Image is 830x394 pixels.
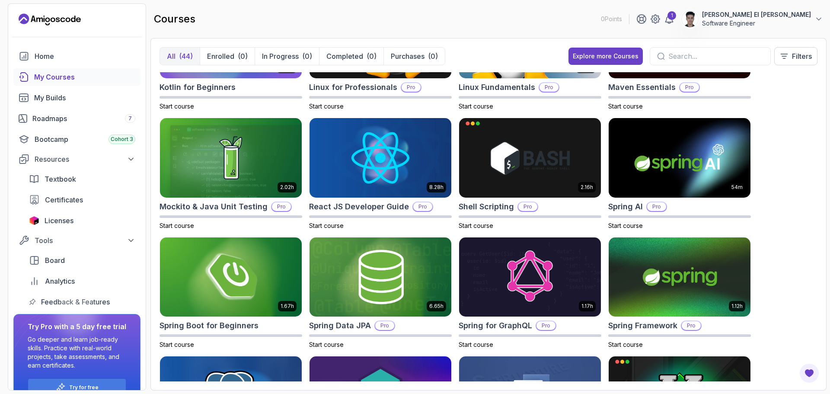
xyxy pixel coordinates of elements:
button: All(44) [160,48,200,65]
p: Enrolled [207,51,234,61]
div: (0) [302,51,312,61]
p: Pro [375,321,394,330]
img: user profile image [682,11,698,27]
span: 7 [128,115,132,122]
button: Enrolled(0) [200,48,255,65]
img: Mockito & Java Unit Testing card [160,118,302,198]
h2: Shell Scripting [459,201,514,213]
span: Feedback & Features [41,297,110,307]
div: My Builds [34,93,135,103]
h2: Linux Fundamentals [459,81,535,93]
p: Pro [539,83,559,92]
span: Start course [309,222,344,229]
a: Try for free [69,384,99,391]
button: Explore more Courses [568,48,643,65]
p: 2.16h [581,184,593,191]
span: Analytics [45,276,75,286]
span: Start course [608,222,643,229]
span: Start course [459,222,493,229]
img: Shell Scripting card [459,118,601,198]
a: feedback [24,293,140,311]
button: Resources [13,151,140,167]
input: Search... [668,51,763,61]
button: user profile image[PERSON_NAME] El [PERSON_NAME]Software Engineer [681,10,823,28]
h2: React JS Developer Guide [309,201,409,213]
div: Explore more Courses [573,52,638,61]
p: Pro [680,83,699,92]
div: (0) [367,51,377,61]
a: roadmaps [13,110,140,127]
p: 0 Points [601,15,622,23]
div: Resources [35,154,135,164]
p: Pro [402,83,421,92]
span: Textbook [45,174,76,184]
img: Spring AI card [609,118,750,198]
p: Pro [413,202,432,211]
span: Start course [608,341,643,348]
button: In Progress(0) [255,48,319,65]
p: Pro [682,321,701,330]
img: Spring Boot for Beginners card [160,237,302,317]
div: (44) [179,51,193,61]
div: 1 [667,11,676,20]
h2: Spring Framework [608,320,677,332]
a: certificates [24,191,140,208]
a: courses [13,68,140,86]
div: (0) [238,51,248,61]
span: Start course [309,103,344,110]
span: Start course [309,341,344,348]
span: Start course [160,103,194,110]
div: Home [35,51,135,61]
button: Tools [13,233,140,248]
p: 2.02h [280,184,294,191]
div: Bootcamp [35,134,135,144]
div: Roadmaps [32,113,135,124]
span: Certificates [45,195,83,205]
button: Purchases(0) [383,48,445,65]
button: Completed(0) [319,48,383,65]
p: Go deeper and learn job-ready skills. Practice with real-world projects, take assessments, and ea... [28,335,126,370]
div: (0) [428,51,438,61]
p: 1.12h [731,303,743,310]
p: 54m [731,184,743,191]
p: All [167,51,176,61]
p: Pro [518,202,537,211]
span: Start course [608,103,643,110]
a: home [13,48,140,65]
img: Spring Framework card [609,237,750,317]
h2: Mockito & Java Unit Testing [160,201,268,213]
a: 1 [664,14,674,24]
p: 1.67h [281,303,294,310]
a: board [24,252,140,269]
h2: Spring for GraphQL [459,320,532,332]
p: Filters [792,51,812,61]
img: jetbrains icon [29,216,39,225]
p: In Progress [262,51,299,61]
h2: Maven Essentials [608,81,676,93]
h2: Spring AI [608,201,643,213]
h2: courses [154,12,195,26]
span: Start course [160,341,194,348]
p: 6.65h [429,303,444,310]
span: Licenses [45,215,73,226]
h2: Linux for Professionals [309,81,397,93]
button: Filters [774,47,817,65]
img: Spring Data JPA card [310,237,451,317]
span: Cohort 3 [111,136,133,143]
a: bootcamp [13,131,140,148]
p: Software Engineer [702,19,811,28]
p: Pro [536,321,555,330]
span: Start course [160,222,194,229]
div: Tools [35,235,135,246]
div: My Courses [34,72,135,82]
p: Purchases [391,51,425,61]
h2: Spring Boot for Beginners [160,320,259,332]
p: Pro [272,202,291,211]
h2: Spring Data JPA [309,320,371,332]
p: Completed [326,51,363,61]
button: Open Feedback Button [799,363,820,384]
span: Start course [459,341,493,348]
a: licenses [24,212,140,229]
